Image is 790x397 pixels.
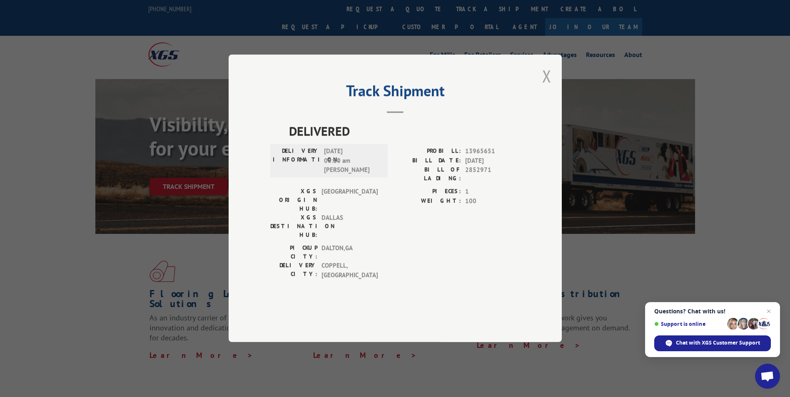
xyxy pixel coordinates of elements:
div: Chat with XGS Customer Support [654,335,771,351]
label: XGS DESTINATION HUB: [270,213,317,240]
label: PROBILL: [395,147,461,156]
span: [DATE] 08:10 am [PERSON_NAME] [324,147,380,175]
label: PICKUP CITY: [270,244,317,261]
span: DALTON , GA [321,244,378,261]
label: XGS ORIGIN HUB: [270,187,317,213]
span: 1 [465,187,520,197]
button: Close modal [542,65,551,87]
span: 100 [465,196,520,206]
label: DELIVERY CITY: [270,261,317,280]
span: DALLAS [321,213,378,240]
span: Chat with XGS Customer Support [676,339,760,347]
span: 2852971 [465,166,520,183]
span: [DATE] [465,156,520,166]
span: [GEOGRAPHIC_DATA] [321,187,378,213]
label: BILL DATE: [395,156,461,166]
label: DELIVERY INFORMATION: [273,147,320,175]
span: Questions? Chat with us! [654,308,771,315]
span: Close chat [764,306,774,316]
h2: Track Shipment [270,85,520,101]
label: BILL OF LADING: [395,166,461,183]
span: Support is online [654,321,724,327]
label: PIECES: [395,187,461,197]
div: Open chat [755,364,780,389]
span: 13965651 [465,147,520,156]
label: WEIGHT: [395,196,461,206]
span: COPPELL , [GEOGRAPHIC_DATA] [321,261,378,280]
span: DELIVERED [289,122,520,141]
